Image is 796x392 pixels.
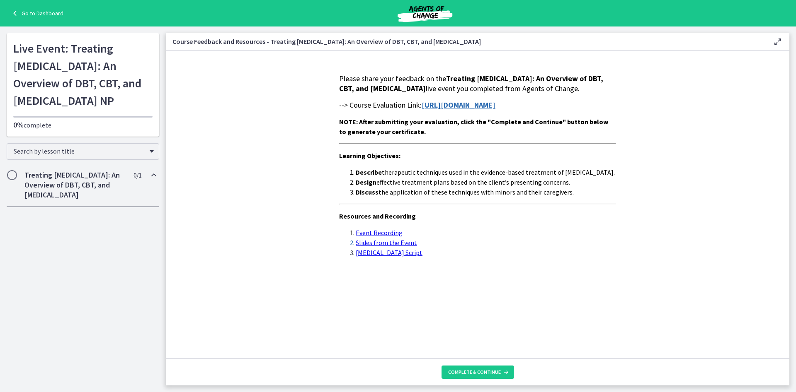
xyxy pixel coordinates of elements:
[356,187,616,197] li: the application of these techniques with minors and their caregivers.
[442,366,514,379] button: Complete & continue
[448,369,501,375] span: Complete & continue
[356,167,616,177] li: therapeutic techniques used in the evidence-based treatment of [MEDICAL_DATA].
[356,177,616,187] li: effective treatment plans based on the client’s presenting concerns.
[13,120,153,130] p: complete
[339,152,400,160] span: Learning Objectives:
[375,3,475,23] img: Agents of Change Social Work Test Prep
[356,168,382,176] strong: Describe
[339,212,416,220] span: Resources and Recording
[339,100,422,110] span: --> Course Evaluation Link:
[356,248,422,257] a: [MEDICAL_DATA] Script
[172,36,760,46] h3: Course Feedback and Resources - Treating [MEDICAL_DATA]: An Overview of DBT, CBT, and [MEDICAL_DATA]
[14,147,146,155] span: Search by lesson title
[356,228,403,237] a: Event Recording
[356,238,417,247] a: Slides from the Event
[356,178,376,186] strong: Design
[339,74,603,93] strong: Treating [MEDICAL_DATA]: An Overview of DBT, CBT, and [MEDICAL_DATA]
[339,118,608,136] span: NOTE: After submitting your evaluation, click the "Complete and Continue" button below to generat...
[13,120,24,130] span: 0%
[133,170,141,180] span: 0 / 1
[13,40,153,109] h1: Live Event: Treating [MEDICAL_DATA]: An Overview of DBT, CBT, and [MEDICAL_DATA] NP
[339,74,603,93] span: Please share your feedback on the live event you completed from Agents of Change.
[7,143,159,160] div: Search by lesson title
[356,188,379,196] strong: Discuss
[10,8,63,18] a: Go to Dashboard
[422,100,495,110] a: [URL][DOMAIN_NAME]
[24,170,126,200] h2: Treating [MEDICAL_DATA]: An Overview of DBT, CBT, and [MEDICAL_DATA]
